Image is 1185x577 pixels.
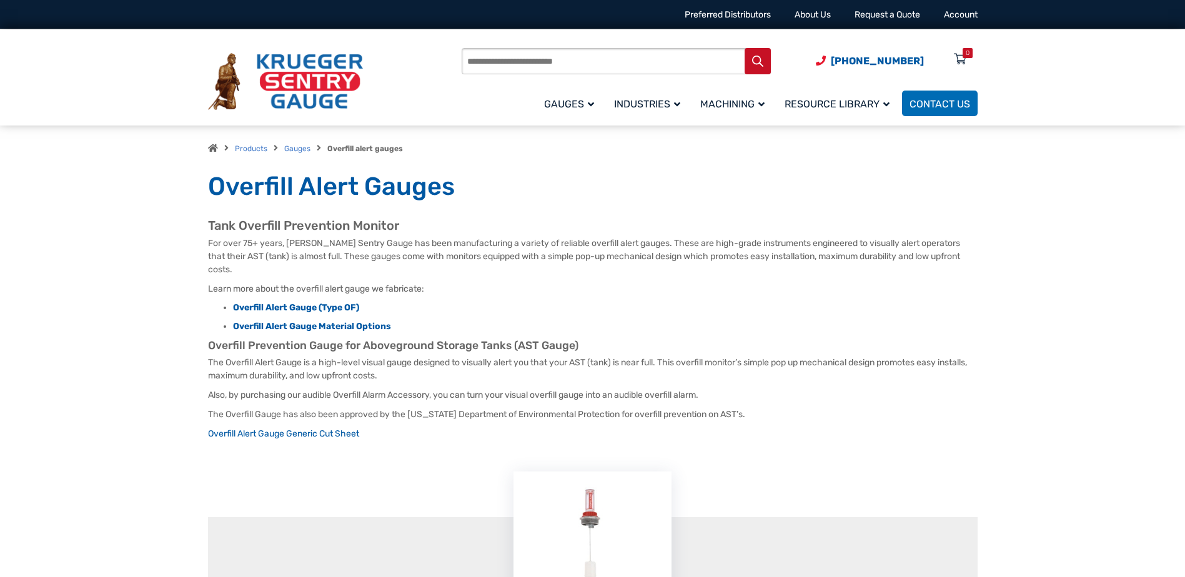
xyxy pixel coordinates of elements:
a: Phone Number (920) 434-8860 [816,53,924,69]
div: 0 [966,48,969,58]
a: Overfill Alert Gauge (Type OF) [233,302,359,313]
h2: Tank Overfill Prevention Monitor [208,218,978,234]
p: Also, by purchasing our audible Overfill Alarm Accessory, you can turn your visual overfill gauge... [208,388,978,402]
a: Contact Us [902,91,978,116]
a: Gauges [537,89,607,118]
a: Gauges [284,144,310,153]
p: The Overfill Alert Gauge is a high-level visual gauge designed to visually alert you that your AS... [208,356,978,382]
span: [PHONE_NUMBER] [831,55,924,67]
p: The Overfill Gauge has also been approved by the [US_STATE] Department of Environmental Protectio... [208,408,978,421]
p: Learn more about the overfill alert gauge we fabricate: [208,282,978,295]
img: Krueger Sentry Gauge [208,53,363,111]
a: About Us [795,9,831,20]
a: Resource Library [777,89,902,118]
h1: Overfill Alert Gauges [208,171,978,202]
span: Machining [700,98,765,110]
a: Overfill Alert Gauge Material Options [233,321,391,332]
a: Industries [607,89,693,118]
h3: Overfill Prevention Gauge for Aboveground Storage Tanks (AST Gauge) [208,339,978,353]
p: For over 75+ years, [PERSON_NAME] Sentry Gauge has been manufacturing a variety of reliable overf... [208,237,978,276]
a: Preferred Distributors [685,9,771,20]
a: Account [944,9,978,20]
a: Overfill Alert Gauge Generic Cut Sheet [208,428,359,439]
a: Products [235,144,267,153]
a: Machining [693,89,777,118]
span: Gauges [544,98,594,110]
span: Contact Us [910,98,970,110]
span: Industries [614,98,680,110]
span: Resource Library [785,98,890,110]
strong: Overfill alert gauges [327,144,403,153]
a: Request a Quote [855,9,920,20]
